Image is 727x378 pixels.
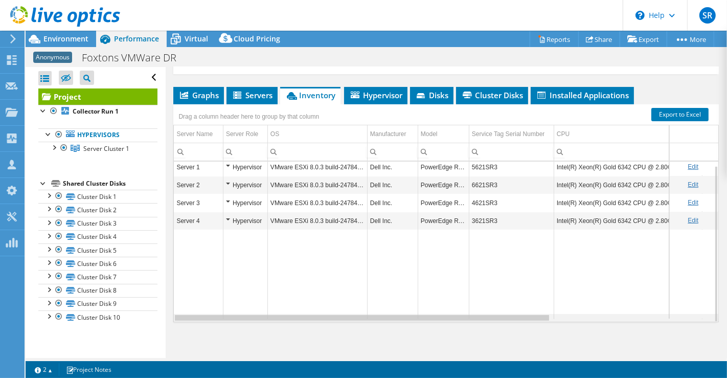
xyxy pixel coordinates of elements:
td: Column Model, Value PowerEdge R650 [418,176,469,194]
td: Column Server Name, Value Server 1 [174,158,223,176]
span: Hypervisor [349,90,402,100]
a: Collector Run 1 [38,105,157,118]
td: Column Manufacturer, Value Dell Inc. [367,212,418,230]
td: Column CPU, Value Intel(R) Xeon(R) Gold 6342 CPU @ 2.80GHz 2.79 GHz [554,176,702,194]
a: Cluster Disk 10 [38,310,157,324]
span: Server Cluster 1 [83,144,129,153]
td: Column Manufacturer, Filter cell [367,143,418,161]
a: Project Notes [59,363,119,376]
td: Column OS, Value VMware ESXi 8.0.3 build-24784735 [267,158,367,176]
b: Collector Run 1 [73,107,119,116]
a: Cluster Disk 8 [38,284,157,297]
a: Cluster Disk 2 [38,203,157,216]
td: Column Service Tag Serial Number, Value 4621SR3 [469,194,554,212]
td: Column OS, Value VMware ESXi 8.0.3 build-24784735 [267,194,367,212]
svg: \n [635,11,645,20]
td: Column Model, Value PowerEdge R650 [418,194,469,212]
span: Servers [232,90,272,100]
td: OS Column [267,125,367,143]
div: Drag a column header here to group by that column [176,109,322,124]
a: Hypervisors [38,128,157,142]
a: Edit [688,181,698,188]
div: Hypervisor [226,197,265,209]
span: Environment [43,34,88,43]
td: Column Manufacturer, Value Dell Inc. [367,194,418,212]
td: Column Server Role, Value Hypervisor [223,158,267,176]
a: More [667,31,714,47]
span: Virtual [185,34,208,43]
div: Server Name [176,128,213,140]
div: Data grid [173,104,719,322]
a: Cluster Disk 5 [38,243,157,257]
td: Column OS, Value VMware ESXi 8.0.3 build-24784735 [267,212,367,230]
span: Cluster Disks [461,90,523,100]
a: Edit [688,217,698,224]
div: Shared Cluster Disks [63,177,157,190]
span: Graphs [178,90,219,100]
a: Edit [688,163,698,170]
td: Column Service Tag Serial Number, Value 6621SR3 [469,176,554,194]
a: Server Cluster 1 [38,142,157,155]
td: Column Server Name, Value Server 4 [174,212,223,230]
td: Server Name Column [174,125,223,143]
td: Column CPU, Value Intel(R) Xeon(R) Gold 6342 CPU @ 2.80GHz 2.79 GHz [554,158,702,176]
td: Service Tag Serial Number Column [469,125,554,143]
span: Cloud Pricing [234,34,280,43]
td: Column Server Role, Filter cell [223,143,267,161]
a: Export to Excel [651,108,709,121]
a: Edit [688,199,698,206]
a: Cluster Disk 9 [38,297,157,310]
span: Anonymous [33,52,72,63]
td: Model Column [418,125,469,143]
a: 2 [28,363,59,376]
a: Cluster Disk 3 [38,217,157,230]
div: Hypervisor [226,215,265,227]
td: Column Server Name, Filter cell [174,143,223,161]
td: Column Model, Value PowerEdge R650 [418,212,469,230]
td: Column Server Role, Value Hypervisor [223,194,267,212]
div: Service Tag Serial Number [472,128,545,140]
a: Share [578,31,620,47]
td: Column Service Tag Serial Number, Value 3621SR3 [469,212,554,230]
span: Performance [114,34,159,43]
td: Column Service Tag Serial Number, Value 5621SR3 [469,158,554,176]
a: Cluster Disk 6 [38,257,157,270]
div: CPU [557,128,570,140]
a: Reports [530,31,579,47]
td: Column Server Role, Value Hypervisor [223,176,267,194]
div: Hypervisor [226,179,265,191]
td: Column CPU, Value Intel(R) Xeon(R) Gold 6342 CPU @ 2.80GHz 2.79 GHz [554,194,702,212]
div: Server Role [226,128,258,140]
span: Inventory [285,90,335,100]
td: Column Manufacturer, Value Dell Inc. [367,176,418,194]
span: Disks [415,90,448,100]
td: Column Manufacturer, Value Dell Inc. [367,158,418,176]
td: Column Server Role, Value Hypervisor [223,212,267,230]
td: Column Server Name, Value Server 2 [174,176,223,194]
span: SR [699,7,716,24]
span: Installed Applications [536,90,629,100]
a: Cluster Disk 4 [38,230,157,243]
h1: Foxtons VMWare DR [77,52,192,63]
a: Cluster Disk 1 [38,190,157,203]
td: Server Role Column [223,125,267,143]
td: Column Model, Filter cell [418,143,469,161]
td: Column OS, Value VMware ESXi 8.0.3 build-24784735 [267,176,367,194]
td: Column CPU, Value Intel(R) Xeon(R) Gold 6342 CPU @ 2.80GHz 2.79 GHz [554,212,702,230]
div: Hypervisor [226,161,265,173]
td: Column CPU, Filter cell [554,143,702,161]
td: Column Service Tag Serial Number, Filter cell [469,143,554,161]
div: OS [270,128,279,140]
a: Export [620,31,667,47]
a: Project [38,88,157,105]
td: Column OS, Filter cell [267,143,367,161]
td: Column Model, Value PowerEdge R650 [418,158,469,176]
div: Model [421,128,438,140]
div: Manufacturer [370,128,406,140]
td: CPU Column [554,125,702,143]
td: Manufacturer Column [367,125,418,143]
td: Column Server Name, Value Server 3 [174,194,223,212]
a: Cluster Disk 7 [38,270,157,283]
